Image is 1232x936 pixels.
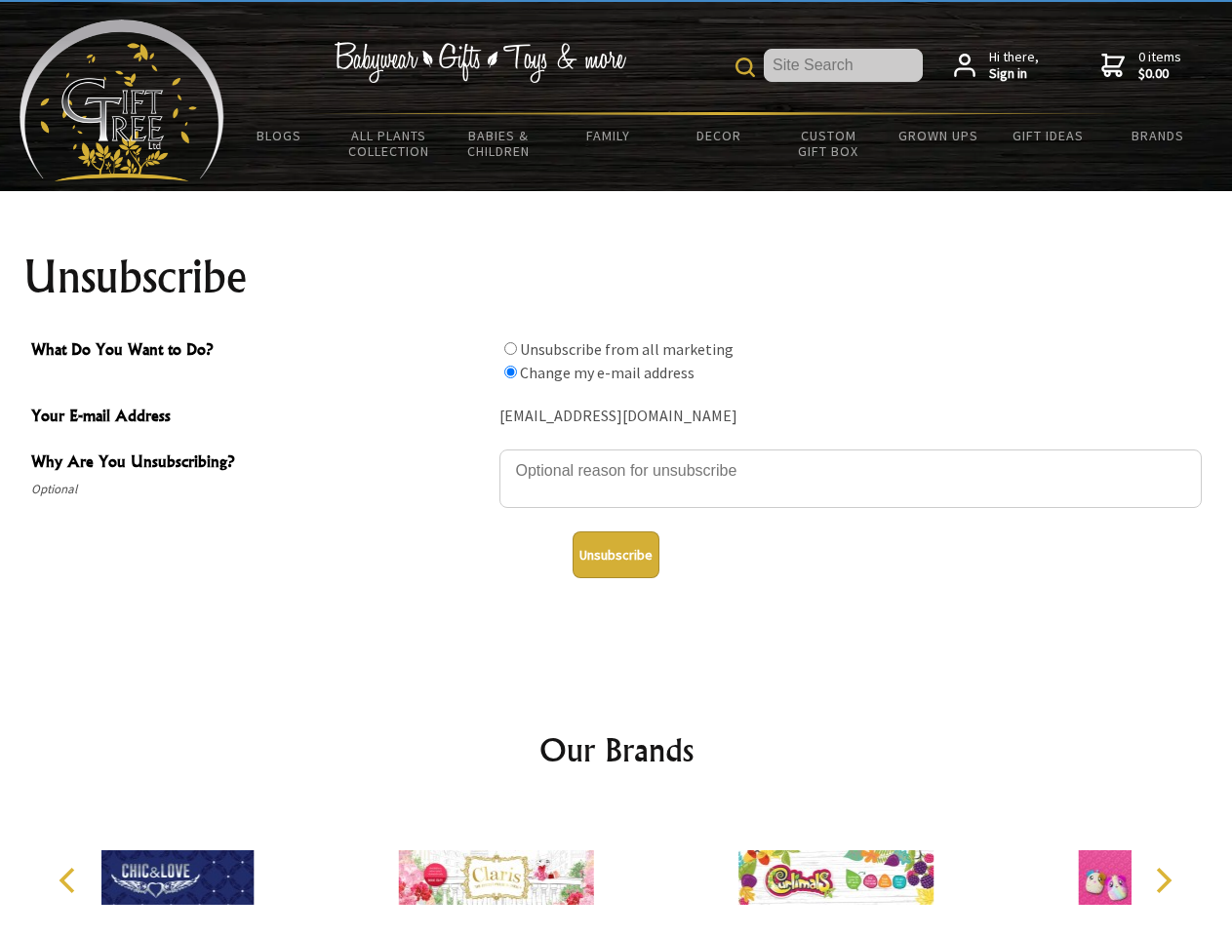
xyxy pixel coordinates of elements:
[334,42,626,83] img: Babywear - Gifts - Toys & more
[504,342,517,355] input: What Do You Want to Do?
[444,115,554,172] a: Babies & Children
[20,19,224,181] img: Babyware - Gifts - Toys and more...
[335,115,445,172] a: All Plants Collection
[554,115,664,156] a: Family
[1138,48,1181,83] span: 0 items
[573,531,659,578] button: Unsubscribe
[1103,115,1213,156] a: Brands
[520,363,695,382] label: Change my e-mail address
[1141,859,1184,902] button: Next
[764,49,923,82] input: Site Search
[663,115,774,156] a: Decor
[735,58,755,77] img: product search
[23,253,1210,300] h1: Unsubscribe
[504,366,517,378] input: What Do You Want to Do?
[954,49,1039,83] a: Hi there,Sign in
[49,859,92,902] button: Previous
[993,115,1103,156] a: Gift Ideas
[499,449,1202,508] textarea: Why Are You Unsubscribing?
[989,49,1039,83] span: Hi there,
[499,402,1202,432] div: [EMAIL_ADDRESS][DOMAIN_NAME]
[774,115,884,172] a: Custom Gift Box
[1138,65,1181,83] strong: $0.00
[31,404,490,432] span: Your E-mail Address
[1101,49,1181,83] a: 0 items$0.00
[224,115,335,156] a: BLOGS
[520,339,734,359] label: Unsubscribe from all marketing
[31,337,490,366] span: What Do You Want to Do?
[31,449,490,478] span: Why Are You Unsubscribing?
[39,726,1194,773] h2: Our Brands
[989,65,1039,83] strong: Sign in
[31,478,490,501] span: Optional
[883,115,993,156] a: Grown Ups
